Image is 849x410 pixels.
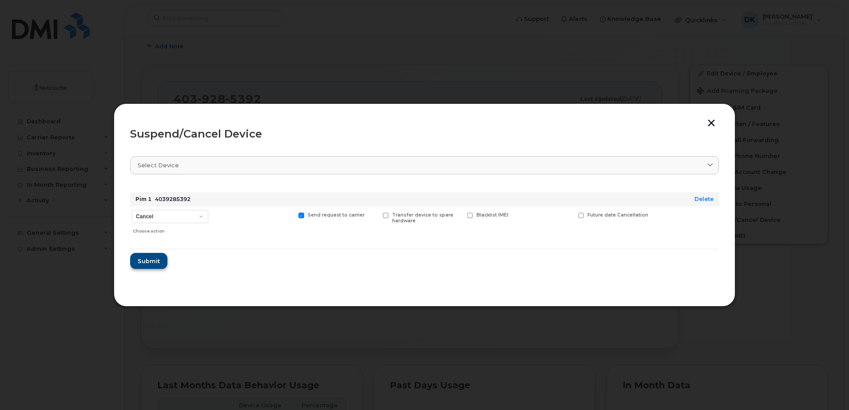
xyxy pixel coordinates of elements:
[130,253,167,269] button: Submit
[567,213,572,217] input: Future date Cancellation
[133,224,208,235] div: Choose action
[476,212,508,218] span: Blacklist IMEI
[456,213,461,217] input: Blacklist IMEI
[372,213,377,217] input: Transfer device to spare hardware
[308,212,365,218] span: Send request to carrier
[155,196,190,202] span: 4039285392
[587,212,648,218] span: Future date Cancellation
[138,161,179,170] span: Select device
[694,196,714,202] a: Delete
[138,257,160,265] span: Submit
[130,129,719,139] div: Suspend/Cancel Device
[135,196,151,202] strong: Pim 1
[392,212,453,224] span: Transfer device to spare hardware
[288,213,292,217] input: Send request to carrier
[130,156,719,174] a: Select device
